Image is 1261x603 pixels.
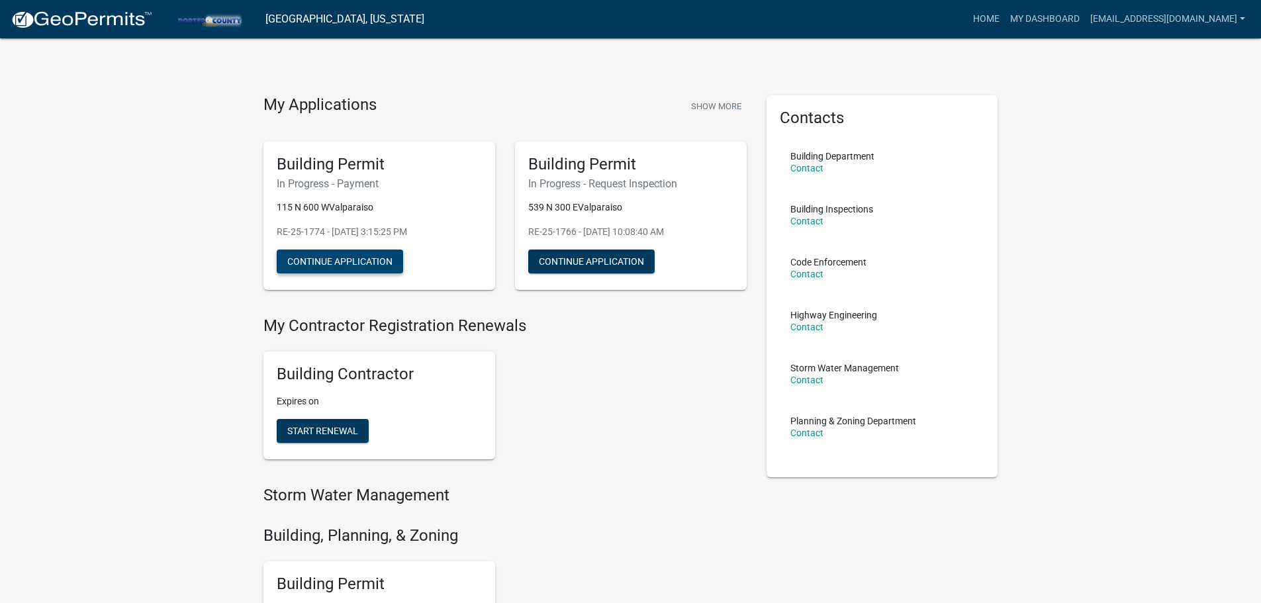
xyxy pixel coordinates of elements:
[277,250,403,273] button: Continue Application
[528,225,733,239] p: RE-25-1766 - [DATE] 10:08:40 AM
[263,526,747,545] h4: Building, Planning, & Zoning
[968,7,1005,32] a: Home
[686,95,747,117] button: Show More
[790,216,823,226] a: Contact
[790,428,823,438] a: Contact
[263,316,747,470] wm-registration-list-section: My Contractor Registration Renewals
[528,155,733,174] h5: Building Permit
[790,152,874,161] p: Building Department
[790,310,877,320] p: Highway Engineering
[263,316,747,336] h4: My Contractor Registration Renewals
[1085,7,1250,32] a: [EMAIL_ADDRESS][DOMAIN_NAME]
[287,426,358,436] span: Start Renewal
[790,205,873,214] p: Building Inspections
[277,177,482,190] h6: In Progress - Payment
[790,322,823,332] a: Contact
[528,201,733,214] p: 539 N 300 EValparaiso
[790,269,823,279] a: Contact
[277,155,482,174] h5: Building Permit
[277,575,482,594] h5: Building Permit
[277,394,482,408] p: Expires on
[790,163,823,173] a: Contact
[528,177,733,190] h6: In Progress - Request Inspection
[790,257,866,267] p: Code Enforcement
[277,201,482,214] p: 115 N 600 WValparaiso
[790,363,899,373] p: Storm Water Management
[790,416,916,426] p: Planning & Zoning Department
[263,95,377,115] h4: My Applications
[163,10,255,28] img: Porter County, Indiana
[780,109,985,128] h5: Contacts
[528,250,655,273] button: Continue Application
[277,365,482,384] h5: Building Contractor
[1005,7,1085,32] a: My Dashboard
[263,486,747,505] h4: Storm Water Management
[277,419,369,443] button: Start Renewal
[790,375,823,385] a: Contact
[265,8,424,30] a: [GEOGRAPHIC_DATA], [US_STATE]
[277,225,482,239] p: RE-25-1774 - [DATE] 3:15:25 PM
